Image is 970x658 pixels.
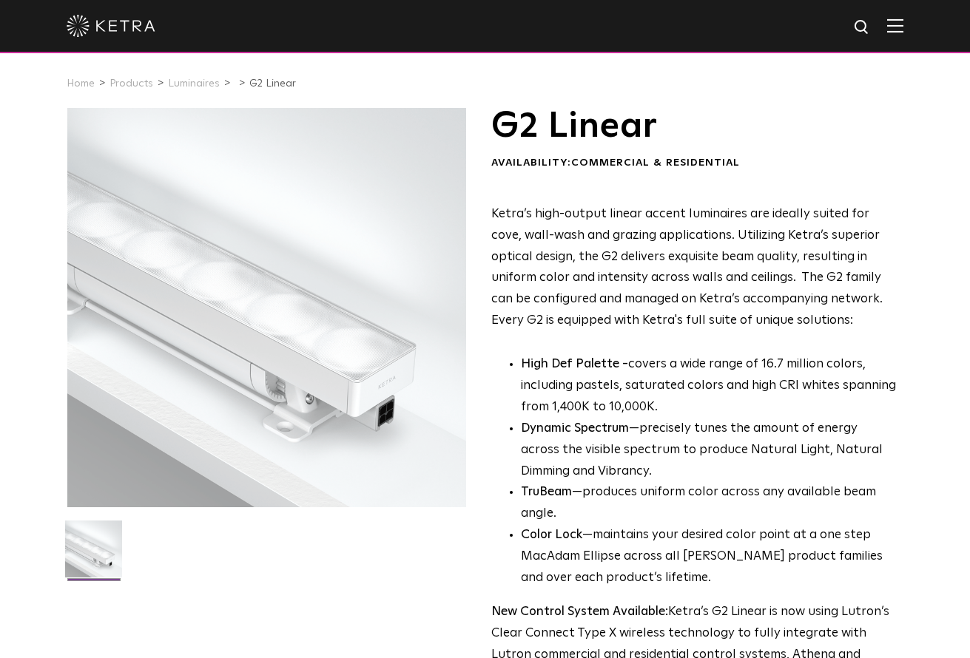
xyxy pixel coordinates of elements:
[491,204,899,332] p: Ketra’s high-output linear accent luminaires are ideally suited for cove, wall-wash and grazing a...
[521,354,899,418] p: covers a wide range of 16.7 million colors, including pastels, saturated colors and high CRI whit...
[110,78,153,89] a: Products
[853,18,872,37] img: search icon
[249,78,296,89] a: G2 Linear
[491,606,668,618] strong: New Control System Available:
[491,156,899,171] div: Availability:
[521,482,899,525] li: —produces uniform color across any available beam angle.
[571,157,740,168] span: Commercial & Residential
[521,418,899,483] li: —precisely tunes the amount of energy across the visible spectrum to produce Natural Light, Natur...
[521,358,628,370] strong: High Def Palette -
[168,78,220,89] a: Luminaires
[521,486,572,498] strong: TruBeam
[521,525,899,589] li: —maintains your desired color point at a one step MacAdam Ellipse across all [PERSON_NAME] produc...
[67,78,95,89] a: Home
[491,108,899,145] h1: G2 Linear
[67,15,155,37] img: ketra-logo-2019-white
[521,529,582,541] strong: Color Lock
[65,520,122,589] img: G2-Linear-2021-Web-Square
[887,18,903,33] img: Hamburger%20Nav.svg
[521,422,629,435] strong: Dynamic Spectrum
